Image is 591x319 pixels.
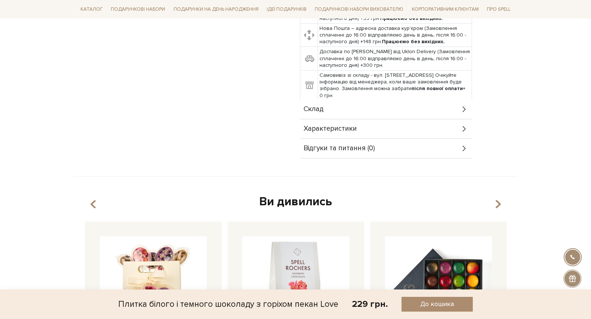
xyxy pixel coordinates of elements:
div: 229 грн. [352,298,388,310]
td: Нова Пошта – адресна доставка кур'єром (Замовлення сплаченні до 16:00 відправляємо день в день, п... [318,23,472,47]
a: Подарунки на День народження [171,4,262,15]
a: Подарункові набори вихователю [312,3,406,16]
div: Плитка білого і темного шоколаду з горіхом пекан Love [118,297,338,312]
b: Працюємо без вихідних. [382,38,445,45]
span: Характеристики [304,126,357,132]
b: Працюємо без вихідних. [380,15,443,21]
a: Ідеї подарунків [264,4,310,15]
span: Відгуки та питання (0) [304,145,375,152]
span: До кошика [420,300,454,308]
td: Самовивіз зі складу - вул. [STREET_ADDRESS] Очікуйте інформацію від менеджера, коли ваше замовлен... [318,71,472,101]
a: Каталог [78,4,106,15]
td: Доставка по [PERSON_NAME] від Uklon Delivery (Замовлення сплаченні до 16:00 відправляємо день в д... [318,47,472,71]
a: Корпоративним клієнтам [409,3,482,16]
b: після повної оплати [411,85,463,92]
div: Ви дивились [82,194,509,210]
a: Подарункові набори [108,4,168,15]
button: До кошика [402,297,473,312]
a: Про Spell [484,4,513,15]
span: Склад [304,106,324,113]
